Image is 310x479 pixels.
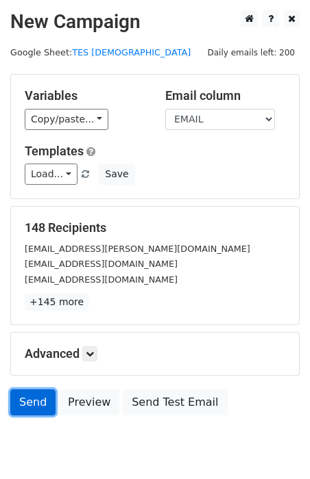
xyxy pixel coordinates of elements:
span: Daily emails left: 200 [202,45,300,60]
a: Preview [59,389,119,415]
button: Save [99,164,134,185]
a: Load... [25,164,77,185]
h2: New Campaign [10,10,300,34]
small: [EMAIL_ADDRESS][PERSON_NAME][DOMAIN_NAME] [25,244,250,254]
a: Templates [25,144,84,158]
small: Google Sheet: [10,47,191,57]
a: +145 more [25,294,88,311]
h5: Advanced [25,346,285,361]
small: [EMAIL_ADDRESS][DOMAIN_NAME] [25,259,178,269]
a: Daily emails left: 200 [202,47,300,57]
a: TES [DEMOGRAPHIC_DATA] [72,47,191,57]
small: [EMAIL_ADDRESS][DOMAIN_NAME] [25,274,178,285]
a: Send [10,389,56,415]
a: Copy/paste... [25,109,108,130]
h5: Email column [165,88,285,103]
h5: Variables [25,88,145,103]
iframe: Chat Widget [241,413,310,479]
a: Send Test Email [123,389,227,415]
h5: 148 Recipients [25,220,285,235]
